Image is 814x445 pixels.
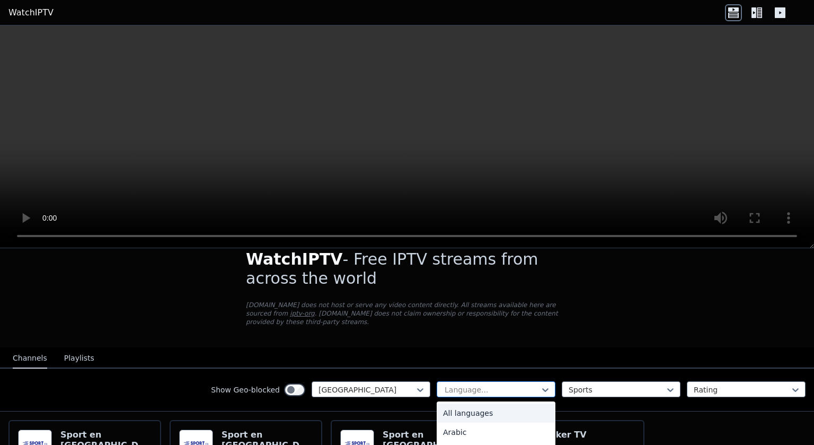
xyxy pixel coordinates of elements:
[211,385,280,395] label: Show Geo-blocked
[13,348,47,369] button: Channels
[64,348,94,369] button: Playlists
[290,310,315,317] a: iptv-org
[8,6,54,19] a: WatchIPTV
[544,430,590,440] h6: Poker TV
[437,404,555,423] div: All languages
[246,250,343,268] span: WatchIPTV
[246,301,568,326] p: [DOMAIN_NAME] does not host or serve any video content directly. All streams available here are s...
[246,250,568,288] h1: - Free IPTV streams from across the world
[437,423,555,442] div: Arabic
